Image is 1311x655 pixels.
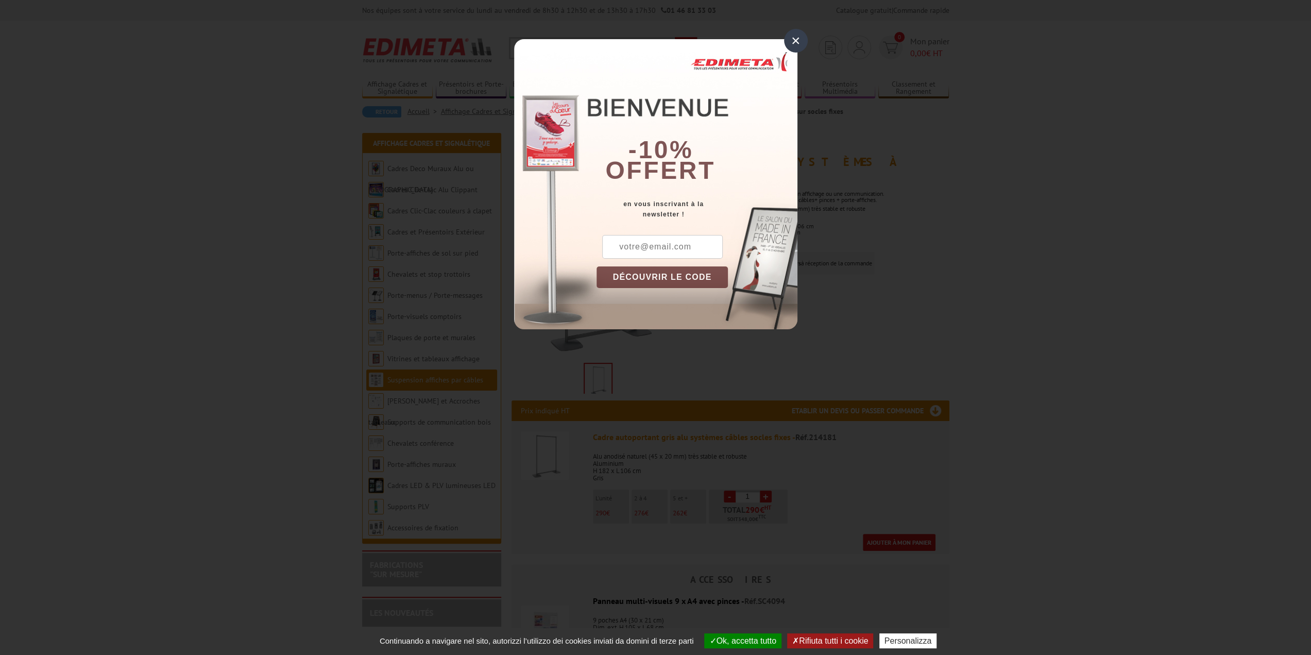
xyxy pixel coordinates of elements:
div: × [784,29,808,53]
font: offert [605,157,716,184]
button: Ok, accetta tutto [704,633,781,648]
b: -10% [628,136,693,163]
div: en vous inscrivant à la newsletter ! [597,199,797,220]
button: DÉCOUVRIR LE CODE [597,266,728,288]
button: Personalizza (finestra modale) [879,633,937,648]
input: votre@email.com [602,235,723,259]
button: Rifiuta tutti i cookie [787,633,873,648]
span: Continuando a navigare nel sito, autorizzi l’utilizzo dei cookies inviati da domini di terze parti [374,636,699,645]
